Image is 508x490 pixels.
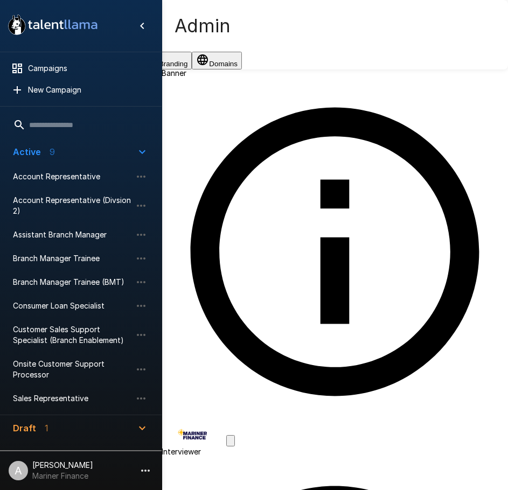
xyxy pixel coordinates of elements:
[175,15,231,37] h4: Admin
[192,52,242,69] button: Domains
[142,52,192,69] button: Branding
[162,68,508,79] p: Banner
[162,79,508,425] svg: The banner version of your logo. Using your logo will enable customization of brand and accent co...
[162,427,508,446] label: Banner LogoRemove Custom Banner
[162,427,226,443] img: Banner Logo
[226,435,235,446] button: Remove Custom Banner
[162,446,508,457] p: Interviewer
